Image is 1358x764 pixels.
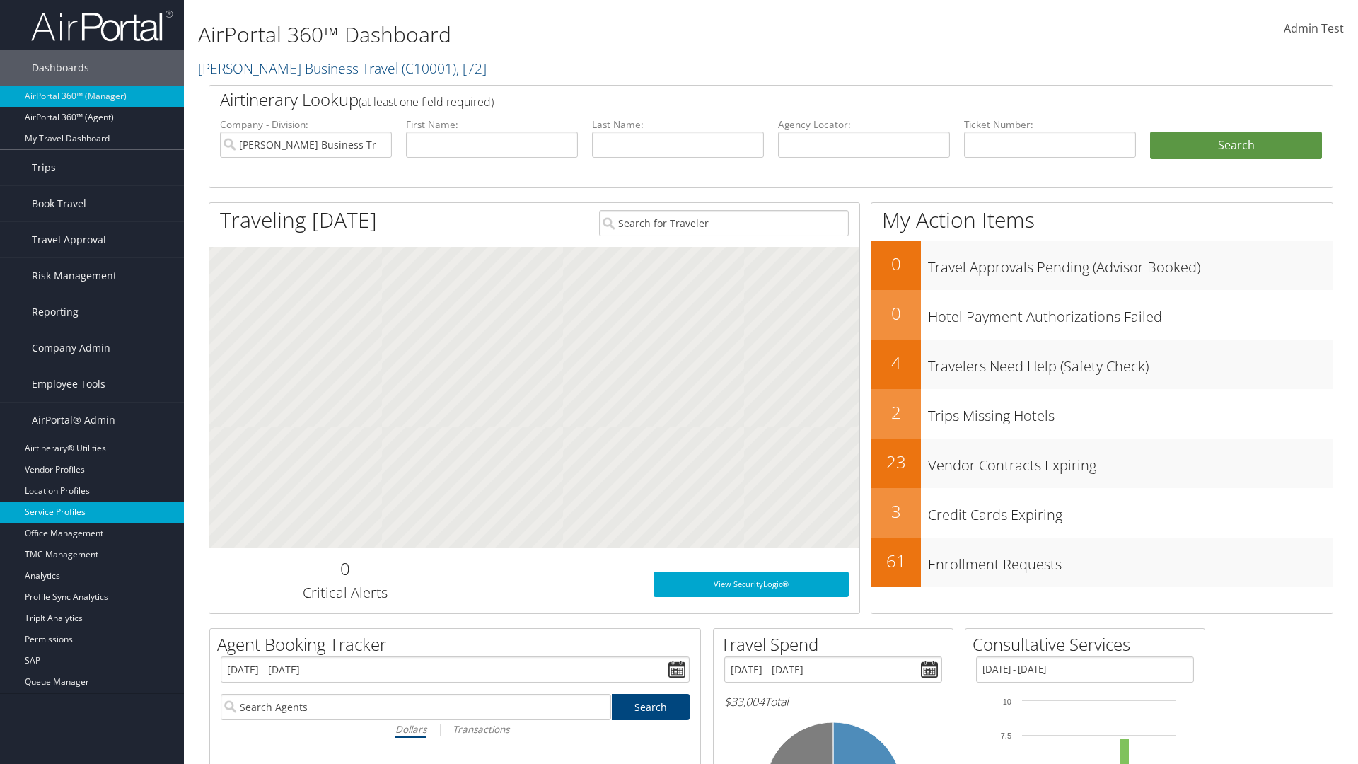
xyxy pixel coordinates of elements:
h1: AirPortal 360™ Dashboard [198,20,962,50]
a: 23Vendor Contracts Expiring [871,439,1333,488]
h3: Hotel Payment Authorizations Failed [928,300,1333,327]
i: Transactions [453,722,509,736]
a: View SecurityLogic® [654,572,849,597]
h2: Airtinerary Lookup [220,88,1229,112]
span: Company Admin [32,330,110,366]
tspan: 10 [1003,698,1011,706]
h2: Agent Booking Tracker [217,632,700,656]
h3: Travel Approvals Pending (Advisor Booked) [928,250,1333,277]
h2: 2 [871,400,921,424]
a: 61Enrollment Requests [871,538,1333,587]
h3: Vendor Contracts Expiring [928,448,1333,475]
a: 4Travelers Need Help (Safety Check) [871,340,1333,389]
h3: Trips Missing Hotels [928,399,1333,426]
label: Company - Division: [220,117,392,132]
h2: 0 [871,252,921,276]
span: Admin Test [1284,21,1344,36]
span: AirPortal® Admin [32,403,115,438]
span: Travel Approval [32,222,106,257]
img: airportal-logo.png [31,9,173,42]
h2: Consultative Services [973,632,1205,656]
span: $33,004 [724,694,765,710]
label: Agency Locator: [778,117,950,132]
input: Search Agents [221,694,611,720]
h2: 0 [220,557,470,581]
a: 2Trips Missing Hotels [871,389,1333,439]
h2: 23 [871,450,921,474]
span: Risk Management [32,258,117,294]
h3: Enrollment Requests [928,548,1333,574]
a: Admin Test [1284,7,1344,51]
i: Dollars [395,722,426,736]
a: 0Hotel Payment Authorizations Failed [871,290,1333,340]
span: ( C10001 ) [402,59,456,78]
span: Employee Tools [32,366,105,402]
h2: 61 [871,549,921,573]
h6: Total [724,694,942,710]
h1: My Action Items [871,205,1333,235]
label: First Name: [406,117,578,132]
h2: 3 [871,499,921,523]
span: Book Travel [32,186,86,221]
label: Ticket Number: [964,117,1136,132]
a: 0Travel Approvals Pending (Advisor Booked) [871,241,1333,290]
tspan: 7.5 [1001,731,1011,740]
a: [PERSON_NAME] Business Travel [198,59,487,78]
h2: 4 [871,351,921,375]
h1: Traveling [DATE] [220,205,377,235]
label: Last Name: [592,117,764,132]
span: (at least one field required) [359,94,494,110]
h3: Critical Alerts [220,583,470,603]
span: Dashboards [32,50,89,86]
div: | [221,720,690,738]
h2: 0 [871,301,921,325]
input: Search for Traveler [599,210,849,236]
a: Search [612,694,690,720]
span: , [ 72 ] [456,59,487,78]
button: Search [1150,132,1322,160]
h3: Credit Cards Expiring [928,498,1333,525]
h3: Travelers Need Help (Safety Check) [928,349,1333,376]
span: Trips [32,150,56,185]
a: 3Credit Cards Expiring [871,488,1333,538]
span: Reporting [32,294,79,330]
h2: Travel Spend [721,632,953,656]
